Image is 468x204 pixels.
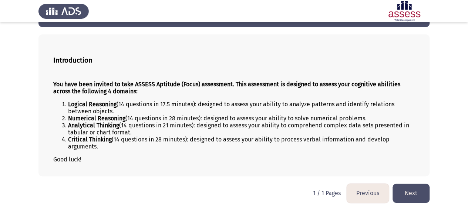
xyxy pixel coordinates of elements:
[68,122,415,136] li: (14 questions in 21 minutes): designed to assess your ability to comprehend complex data sets pre...
[68,101,117,108] strong: Logical Reasoning
[347,184,389,203] button: load previous page
[53,81,400,95] strong: You have been invited to take ASSESS Aptitude (Focus) assessment. This assessment is designed to ...
[379,1,430,21] img: Assessment logo of ASSESS Focus 4 Module Assessment (EN/AR) (Basic - IB)
[393,184,430,203] button: load next page
[68,136,112,143] b: Critical Thinking
[68,115,125,122] strong: Numerical Reasoning
[68,101,415,115] li: (14 questions in 17.5 minutes): designed to assess your ability to analyze patterns and identify ...
[38,1,89,21] img: Assess Talent Management logo
[68,115,415,122] li: (14 questions in 28 minutes): designed to assess your ability to solve numerical problems.
[68,136,415,150] li: (14 questions in 28 minutes): designed to assess your ability to process verbal information and d...
[68,122,119,129] b: Analytical Thinking
[313,190,341,197] p: 1 / 1 Pages
[53,56,92,64] b: Introduction
[53,156,415,163] p: Good luck!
